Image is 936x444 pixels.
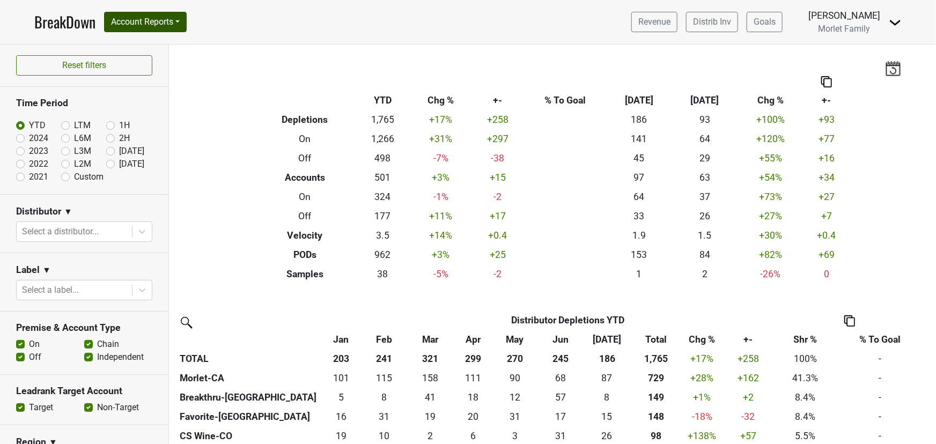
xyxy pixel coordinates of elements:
[775,407,836,426] td: 8.4%
[540,390,581,404] div: 57
[29,145,48,158] label: 2023
[119,132,130,145] label: 2H
[323,371,358,385] div: 101
[804,226,850,245] td: +0.4
[119,119,130,132] label: 1H
[29,132,48,145] label: 2024
[255,129,355,149] th: On
[361,407,407,426] td: 30.833
[34,11,95,33] a: BreakDown
[631,12,677,32] a: Revenue
[738,110,803,129] td: +100 %
[255,226,355,245] th: Velocity
[410,390,451,404] div: 41
[410,149,472,168] td: -7 %
[355,245,410,264] td: 962
[177,368,321,388] th: Morlet-CA
[97,401,139,414] label: Non-Target
[738,187,803,206] td: +73 %
[29,119,46,132] label: YTD
[255,168,355,187] th: Accounts
[177,313,194,330] img: filter
[775,368,836,388] td: 41.3%
[410,429,451,443] div: 2
[355,226,410,245] td: 3.5
[738,91,803,110] th: Chg %
[410,91,472,110] th: Chg %
[456,429,490,443] div: 6
[682,330,722,349] th: Chg %: activate to sort column ascending
[804,206,850,226] td: +7
[407,407,453,426] td: 19.333
[29,171,48,183] label: 2021
[355,206,410,226] td: 177
[630,330,682,349] th: Total: activate to sort column ascending
[454,388,492,407] td: 18.167
[540,371,581,385] div: 68
[738,226,803,245] td: +30 %
[29,351,41,364] label: Off
[682,368,722,388] td: +28 %
[495,429,535,443] div: 3
[177,330,321,349] th: &nbsp;: activate to sort column ascending
[606,168,672,187] td: 97
[495,390,535,404] div: 12
[364,429,405,443] div: 10
[355,129,410,149] td: 1,266
[119,158,144,171] label: [DATE]
[255,110,355,129] th: Depletions
[633,429,680,443] div: 98
[775,330,836,349] th: Shr %: activate to sort column ascending
[889,16,902,29] img: Dropdown Menu
[738,149,803,168] td: +55 %
[16,98,152,109] h3: Time Period
[492,349,537,368] th: 270
[722,330,775,349] th: +-: activate to sort column ascending
[410,226,472,245] td: +14 %
[738,129,803,149] td: +120 %
[74,119,91,132] label: LTM
[456,390,490,404] div: 18
[471,264,524,284] td: -2
[747,12,783,32] a: Goals
[364,371,405,385] div: 115
[691,353,714,364] span: +17%
[16,322,152,334] h3: Premise & Account Type
[74,158,91,171] label: L2M
[410,187,472,206] td: -1 %
[321,349,362,368] th: 203
[471,149,524,168] td: -38
[97,338,119,351] label: Chain
[29,338,40,351] label: On
[177,349,321,368] th: TOTAL
[672,226,738,245] td: 1.5
[537,388,584,407] td: 57.255
[804,129,850,149] td: +77
[410,129,472,149] td: +31 %
[456,410,490,424] div: 20
[537,349,584,368] th: 245
[361,368,407,388] td: 114.5
[775,388,836,407] td: 8.4%
[471,129,524,149] td: +297
[323,429,358,443] div: 19
[361,310,775,330] th: Distributor Depletions YTD
[633,371,680,385] div: 729
[584,388,630,407] td: 8
[537,330,584,349] th: Jun: activate to sort column ascending
[606,187,672,206] td: 64
[355,168,410,187] td: 501
[836,349,925,368] td: -
[64,205,72,218] span: ▼
[471,206,524,226] td: +17
[410,110,472,129] td: +17 %
[836,407,925,426] td: -
[471,187,524,206] td: -2
[804,168,850,187] td: +34
[492,368,537,388] td: 90
[255,206,355,226] th: Off
[97,351,144,364] label: Independent
[738,206,803,226] td: +27 %
[321,368,362,388] td: 101
[177,407,321,426] th: Favorite-[GEOGRAPHIC_DATA]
